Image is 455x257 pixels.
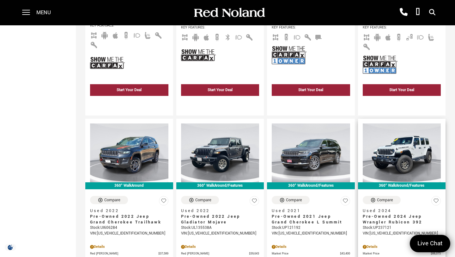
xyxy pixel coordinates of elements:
[272,24,350,31] span: Key Features :
[192,34,199,39] span: Android Auto
[249,251,259,256] span: $39,643
[272,123,350,182] img: 2021 Jeep Grand Cherokee L Summit
[272,225,350,231] div: Stock : UP121192
[341,196,350,208] button: Save Vehicle
[90,244,168,250] div: Pricing Details - Pre-Owned 2022 Jeep Grand Cherokee Trailhawk With Navigation & 4WD
[363,208,436,214] span: Used 2024
[414,239,446,248] span: Live Chat
[377,197,393,203] div: Compare
[90,97,168,109] div: undefined - Pre-Owned 2018 Jeep Grand Cherokee High Altitude With Navigation & 4WD
[384,34,392,39] span: Apple Car-Play
[267,182,355,189] div: 360° WalkAround/Features
[315,34,322,39] span: Tow Package
[272,208,345,214] span: Used 2021
[373,34,381,39] span: Android Auto
[90,84,168,96] div: Start Your Deal
[117,87,142,93] div: Start Your Deal
[90,225,168,231] div: Stock : UI606284
[195,197,211,203] div: Compare
[224,34,232,39] span: Bluetooth
[272,208,350,225] a: Used 2021Pre-Owned 2021 Jeep Grand Cherokee L Summit
[85,182,173,189] div: 360° WalkAround
[272,244,350,250] div: Pricing Details - Pre-Owned 2021 Jeep Grand Cherokee L Summit With Navigation & 4WD
[181,208,259,225] a: Used 2022Pre-Owned 2022 Jeep Gladiator Mojave
[133,32,141,37] span: Fog Lights
[272,251,350,256] a: Market Price $43,400
[363,251,431,256] span: Market Price
[410,235,450,252] a: Live Chat
[272,251,340,256] span: Market Price
[406,34,413,39] span: Blind Spot Monitor
[363,53,397,76] img: Show Me the CARFAX 1-Owner Badge
[181,225,259,231] div: Stock : UL135538A
[181,123,259,182] img: 2022 Jeep Gladiator Mojave
[90,208,164,214] span: Used 2022
[159,196,168,208] button: Save Vehicle
[363,97,441,109] div: undefined - Pre-Owned 2021 Jeep Gladiator Rubicon With Navigation & 4WD
[181,244,259,250] div: Pricing Details - Pre-Owned 2022 Jeep Gladiator Mojave With Navigation & 4WD
[181,34,189,39] span: AWD
[104,197,120,203] div: Compare
[272,97,350,109] div: undefined - Pre-Owned 2020 Jeep Gladiator Sport 4WD
[181,97,259,109] div: undefined - Pre-Owned 2020 Jeep Wrangler Unlimited Sahara 4WD
[304,34,312,39] span: Keyless Entry
[90,231,168,236] div: VIN: [US_VEHICLE_IDENTIFICATION_NUMBER]
[272,214,345,225] span: Pre-Owned 2021 Jeep Grand Cherokee L Summit
[431,196,441,208] button: Save Vehicle
[363,34,370,39] span: AWD
[389,87,414,93] div: Start Your Deal
[90,22,168,29] span: Key Features :
[90,42,98,47] span: Keyless Entry
[144,32,151,37] span: Heated Seats
[363,244,441,250] div: Pricing Details - Pre-Owned 2024 Jeep Wrangler Rubicon 392 With Navigation & 4WD
[181,231,259,236] div: VIN: [US_VEHICLE_IDENTIFICATION_NUMBER]
[363,231,441,236] div: VIN: [US_VEHICLE_IDENTIFICATION_NUMBER]
[90,214,164,225] span: Pre-Owned 2022 Jeep Grand Cherokee Trailhawk
[272,231,350,236] div: VIN: [US_VEHICLE_IDENTIFICATION_NUMBER]
[3,244,18,251] section: Click to Open Cookie Consent Modal
[363,225,441,231] div: Stock : UP237121
[416,34,424,39] span: Fog Lights
[90,51,125,74] img: Show Me the CARFAX Badge
[272,44,306,67] img: Show Me the CARFAX 1-Owner Badge
[272,34,279,39] span: AWD
[363,196,401,204] button: Compare Vehicle
[112,32,119,37] span: Apple Car-Play
[363,24,441,31] span: Key Features :
[181,251,249,256] span: Red [PERSON_NAME]
[181,196,219,204] button: Compare Vehicle
[358,182,446,189] div: 360° WalkAround/Features
[176,182,264,189] div: 360° WalkAround/Features
[427,34,435,39] span: Heated Seats
[122,32,130,37] span: Backup Camera
[90,196,128,204] button: Compare Vehicle
[363,84,441,96] div: Start Your Deal
[158,251,168,256] span: $37,589
[340,251,350,256] span: $43,400
[3,244,18,251] img: Opt-Out Icon
[250,196,259,208] button: Save Vehicle
[363,208,441,225] a: Used 2024Pre-Owned 2024 Jeep Wrangler Rubicon 392
[181,24,259,31] span: Key Features :
[90,32,98,37] span: AWD
[181,84,259,96] div: Start Your Deal
[395,34,403,39] span: Backup Camera
[286,197,302,203] div: Compare
[208,87,233,93] div: Start Your Deal
[203,34,210,39] span: Apple Car-Play
[181,44,216,67] img: Show Me the CARFAX Badge
[101,32,108,37] span: Android Auto
[235,34,242,39] span: Fog Lights
[431,251,441,256] span: $88,075
[90,208,168,225] a: Used 2022Pre-Owned 2022 Jeep Grand Cherokee Trailhawk
[213,34,221,39] span: Backup Camera
[293,34,301,39] span: Fog Lights
[90,123,168,182] img: 2022 Jeep Grand Cherokee Trailhawk
[363,44,370,48] span: Keyless Entry
[181,214,255,225] span: Pre-Owned 2022 Jeep Gladiator Mojave
[363,123,441,182] img: 2024 Jeep Wrangler Rubicon 392
[181,251,259,256] a: Red [PERSON_NAME] $39,643
[155,32,162,37] span: Interior Accents
[272,84,350,96] div: Start Your Deal
[282,34,290,39] span: Backup Camera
